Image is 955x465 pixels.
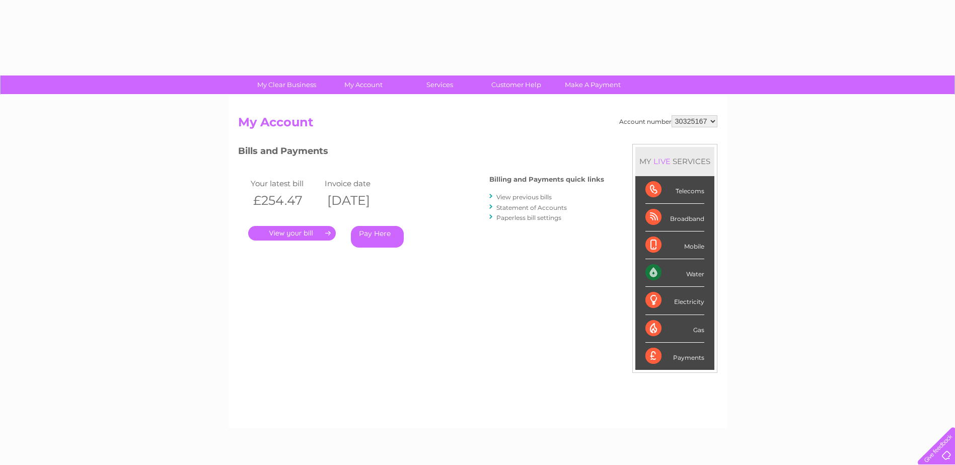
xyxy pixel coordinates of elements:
[551,75,634,94] a: Make A Payment
[496,193,552,201] a: View previous bills
[489,176,604,183] h4: Billing and Payments quick links
[645,231,704,259] div: Mobile
[645,204,704,231] div: Broadband
[351,226,404,248] a: Pay Here
[619,115,717,127] div: Account number
[645,259,704,287] div: Water
[496,204,567,211] a: Statement of Accounts
[238,115,717,134] h2: My Account
[645,343,704,370] div: Payments
[645,287,704,315] div: Electricity
[248,190,323,211] th: £254.47
[322,75,405,94] a: My Account
[398,75,481,94] a: Services
[645,176,704,204] div: Telecoms
[322,190,397,211] th: [DATE]
[245,75,328,94] a: My Clear Business
[496,214,561,221] a: Paperless bill settings
[475,75,558,94] a: Customer Help
[322,177,397,190] td: Invoice date
[248,177,323,190] td: Your latest bill
[248,226,336,241] a: .
[645,315,704,343] div: Gas
[651,157,673,166] div: LIVE
[238,144,604,162] h3: Bills and Payments
[635,147,714,176] div: MY SERVICES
